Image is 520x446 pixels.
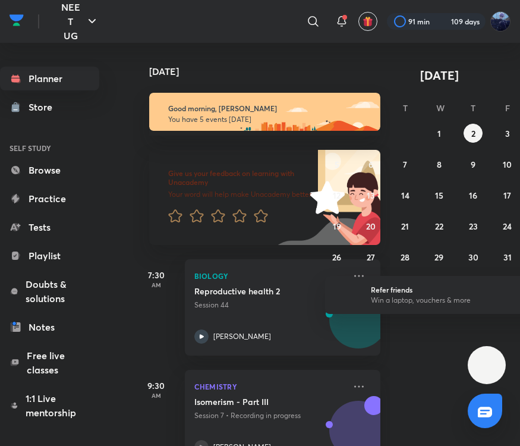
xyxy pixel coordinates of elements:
abbr: Wednesday [436,102,445,114]
abbr: October 9, 2025 [471,159,475,170]
img: referral [335,283,358,307]
img: Avatar [330,297,387,354]
abbr: October 14, 2025 [401,190,409,201]
button: October 19, 2025 [327,216,346,235]
abbr: October 26, 2025 [332,252,341,263]
button: October 17, 2025 [498,186,517,205]
p: Session 44 [194,300,345,310]
div: Store [29,100,59,114]
button: October 23, 2025 [464,216,483,235]
abbr: October 2, 2025 [471,128,475,139]
abbr: October 20, 2025 [366,221,376,232]
button: October 24, 2025 [498,216,517,235]
h5: Reproductive health 2 [194,285,342,297]
img: ttu [480,358,494,372]
abbr: October 6, 2025 [368,159,373,170]
abbr: Friday [505,102,510,114]
button: October 16, 2025 [464,186,483,205]
abbr: October 23, 2025 [469,221,478,232]
abbr: October 27, 2025 [367,252,375,263]
button: October 14, 2025 [396,186,415,205]
button: October 5, 2025 [327,155,346,174]
p: [PERSON_NAME] [213,331,271,342]
img: avatar [363,16,373,27]
abbr: October 29, 2025 [434,252,443,263]
button: October 31, 2025 [498,247,517,266]
h6: Give us your feedback on learning with Unacademy [168,169,316,187]
button: avatar [358,12,377,31]
h5: Isomerism - Part III [194,396,342,408]
h5: 9:30 [133,379,180,392]
button: October 26, 2025 [327,247,346,266]
abbr: October 16, 2025 [469,190,477,201]
button: October 9, 2025 [464,155,483,174]
h4: [DATE] [149,67,392,76]
abbr: Tuesday [403,102,408,114]
button: October 21, 2025 [396,216,415,235]
p: Your word will help make Unacademy better [168,190,316,199]
span: [DATE] [420,67,459,83]
button: October 30, 2025 [464,247,483,266]
button: October 28, 2025 [396,247,415,266]
button: October 29, 2025 [430,247,449,266]
img: Kushagra Singh [490,11,510,32]
p: Win a laptop, vouchers & more [371,295,517,306]
abbr: October 30, 2025 [468,252,478,263]
p: Chemistry [194,379,345,394]
button: October 1, 2025 [430,124,449,143]
img: morning [149,93,380,131]
button: October 27, 2025 [361,247,380,266]
button: October 2, 2025 [464,124,483,143]
abbr: October 22, 2025 [435,221,443,232]
abbr: October 8, 2025 [437,159,442,170]
abbr: October 13, 2025 [367,190,375,201]
h6: Good morning, [PERSON_NAME] [168,104,361,113]
abbr: October 10, 2025 [503,159,512,170]
p: You have 5 events [DATE] [168,115,361,124]
abbr: October 7, 2025 [403,159,407,170]
abbr: October 21, 2025 [401,221,409,232]
button: October 13, 2025 [361,186,380,205]
button: October 6, 2025 [361,155,380,174]
abbr: October 24, 2025 [503,221,512,232]
button: October 7, 2025 [396,155,415,174]
p: Biology [194,269,345,283]
p: AM [133,392,180,399]
abbr: October 31, 2025 [503,252,512,263]
abbr: October 5, 2025 [335,159,339,170]
button: October 10, 2025 [498,155,517,174]
abbr: October 19, 2025 [333,221,341,232]
abbr: October 17, 2025 [503,190,511,201]
button: October 22, 2025 [430,216,449,235]
h6: Refer friends [371,284,517,295]
img: Company Logo [10,11,24,29]
button: October 8, 2025 [430,155,449,174]
img: feedback_image [269,150,380,245]
abbr: October 12, 2025 [333,190,341,201]
p: Session 7 • Recording in progress [194,410,345,421]
a: Company Logo [10,11,24,32]
abbr: October 1, 2025 [437,128,441,139]
button: October 15, 2025 [430,186,449,205]
img: streak [437,15,449,27]
p: AM [133,281,180,288]
abbr: October 3, 2025 [505,128,510,139]
h5: 7:30 [133,269,180,281]
button: October 12, 2025 [327,186,346,205]
abbr: October 28, 2025 [401,252,409,263]
button: October 20, 2025 [361,216,380,235]
abbr: October 15, 2025 [435,190,443,201]
abbr: Thursday [471,102,475,114]
button: October 3, 2025 [498,124,517,143]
